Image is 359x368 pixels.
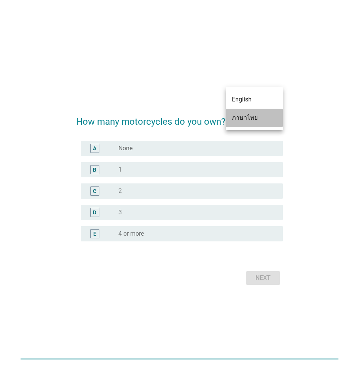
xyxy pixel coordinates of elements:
[93,208,96,216] div: D
[76,107,283,129] h2: How many motorcycles do you own?
[118,166,122,174] label: 1
[118,209,122,216] label: 3
[93,230,96,238] div: E
[93,166,96,174] div: B
[118,145,132,152] label: None
[118,230,144,238] label: 4 or more
[93,144,96,152] div: A
[118,187,122,195] label: 2
[232,95,277,104] div: English
[93,187,96,195] div: C
[232,113,277,122] div: ภาษาไทย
